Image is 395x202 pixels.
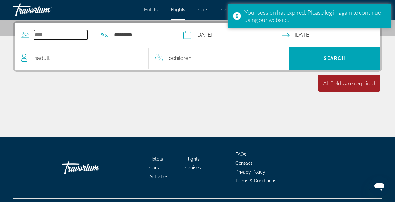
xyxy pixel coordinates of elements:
[198,7,208,12] a: Cars
[324,56,346,61] span: Search
[37,55,50,61] span: Adult
[235,161,252,166] a: Contact
[282,23,380,47] button: Return date: Oct 31, 2025
[235,178,276,183] a: Terms & Conditions
[185,165,201,170] a: Cruises
[369,176,390,197] iframe: Кнопка запуска окна обмена сообщениями
[149,174,168,179] a: Activities
[244,9,386,23] div: Your session has expired. Please log in again to continue using our website.
[144,7,158,12] a: Hotels
[235,169,265,175] a: Privacy Policy
[221,7,237,12] a: Cruises
[172,55,191,61] span: Children
[149,165,159,170] a: Cars
[15,47,289,70] button: Travelers: 1 adult, 0 children
[183,23,282,47] button: Depart date: Oct 24, 2025
[171,7,185,12] a: Flights
[13,1,78,18] a: Travorium
[289,47,381,70] button: Search
[169,54,191,63] span: 0
[62,158,127,178] a: Travorium
[15,23,380,70] div: Search widget
[35,54,50,63] span: 1
[185,156,200,162] a: Flights
[235,152,246,157] a: FAQs
[149,156,163,162] a: Hotels
[323,80,375,87] div: All fields are required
